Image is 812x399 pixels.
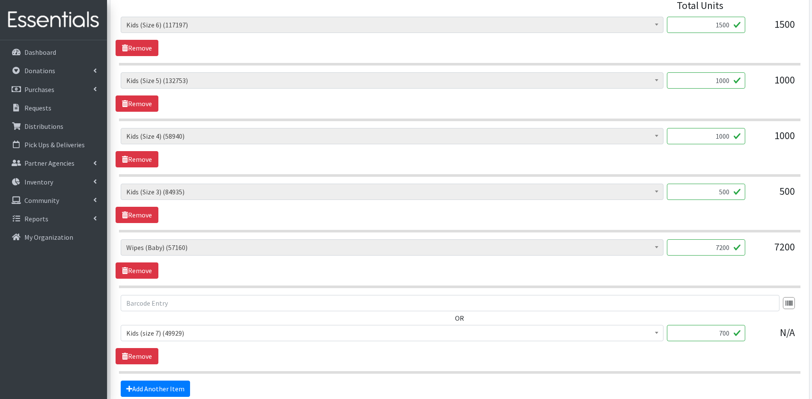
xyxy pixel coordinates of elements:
a: Dashboard [3,44,104,61]
span: Kids (Size 4) (58940) [121,128,663,144]
input: Quantity [667,184,745,200]
p: Community [24,196,59,205]
a: Community [3,192,104,209]
a: Partner Agencies [3,155,104,172]
a: Remove [116,348,158,364]
input: Quantity [667,72,745,89]
label: OR [455,313,464,323]
a: Purchases [3,81,104,98]
span: Kids (Size 5) (132753) [121,72,663,89]
div: 7200 [752,239,795,262]
div: 1000 [752,72,795,95]
a: Add Another Item [121,381,190,397]
img: HumanEssentials [3,6,104,34]
a: Remove [116,151,158,167]
p: Purchases [24,85,54,94]
a: Donations [3,62,104,79]
div: 1000 [752,128,795,151]
span: Wipes (Baby) (57160) [121,239,663,256]
input: Quantity [667,128,745,144]
p: Donations [24,66,55,75]
div: 1500 [752,17,795,40]
p: Partner Agencies [24,159,74,167]
span: Kids (Size 6) (117197) [126,19,658,31]
p: My Organization [24,233,73,241]
a: Remove [116,262,158,279]
p: Requests [24,104,51,112]
span: Kids (size 7) (49929) [121,325,663,341]
span: Kids (Size 3) (84935) [121,184,663,200]
div: 500 [752,184,795,207]
a: Inventory [3,173,104,191]
span: Kids (Size 5) (132753) [126,74,658,86]
span: Kids (size 7) (49929) [126,327,658,339]
a: Remove [116,207,158,223]
a: Remove [116,95,158,112]
span: Kids (Size 6) (117197) [121,17,663,33]
p: Distributions [24,122,63,131]
span: Kids (Size 4) (58940) [126,130,658,142]
a: Distributions [3,118,104,135]
p: Pick Ups & Deliveries [24,140,85,149]
p: Dashboard [24,48,56,57]
input: Barcode Entry [121,295,779,311]
a: Pick Ups & Deliveries [3,136,104,153]
span: Kids (Size 3) (84935) [126,186,658,198]
a: My Organization [3,229,104,246]
a: Remove [116,40,158,56]
span: Wipes (Baby) (57160) [126,241,658,253]
p: Inventory [24,178,53,186]
div: N/A [752,325,795,348]
p: Reports [24,214,48,223]
a: Requests [3,99,104,116]
input: Quantity [667,239,745,256]
input: Quantity [667,17,745,33]
input: Quantity [667,325,745,341]
a: Reports [3,210,104,227]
